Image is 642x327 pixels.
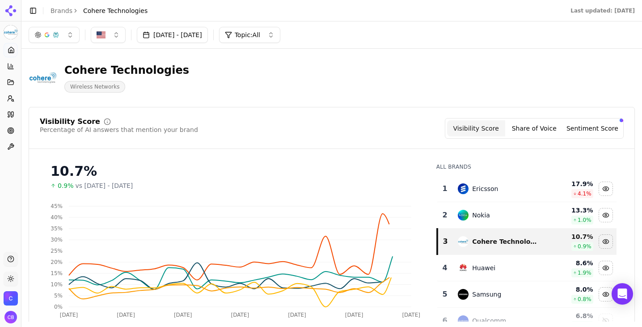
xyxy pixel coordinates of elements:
[51,7,72,14] a: Brands
[51,6,148,15] nav: breadcrumb
[137,27,208,43] button: [DATE] - [DATE]
[612,283,633,305] div: Open Intercom Messenger
[29,64,57,92] img: Cohere Technologies
[570,7,635,14] div: Last updated: [DATE]
[578,243,591,250] span: 0.9 %
[117,312,135,318] tspan: [DATE]
[64,63,189,77] div: Cohere Technologies
[51,270,63,276] tspan: 15%
[51,281,63,288] tspan: 10%
[472,211,490,220] div: Nokia
[437,176,617,202] tr: 1ericssonEricsson17.9%4.1%Hide ericsson data
[458,183,469,194] img: ericsson
[441,263,449,273] div: 4
[4,311,17,323] button: Open user button
[441,210,449,221] div: 2
[547,259,593,268] div: 8.6 %
[599,182,613,196] button: Hide ericsson data
[458,289,469,300] img: samsung
[76,181,133,190] span: vs [DATE] - [DATE]
[441,315,449,326] div: 6
[578,190,591,197] span: 4.1 %
[599,287,613,302] button: Hide samsung data
[472,237,540,246] div: Cohere Technologies
[4,25,18,39] img: Cohere Technologies
[578,217,591,224] span: 1.0 %
[51,248,63,254] tspan: 25%
[547,311,593,320] div: 6.8 %
[54,304,63,310] tspan: 0%
[472,290,501,299] div: Samsung
[599,208,613,222] button: Hide nokia data
[441,183,449,194] div: 1
[442,236,449,247] div: 3
[231,312,249,318] tspan: [DATE]
[436,163,617,170] div: All Brands
[547,285,593,294] div: 8.0 %
[40,118,100,125] div: Visibility Score
[51,203,63,209] tspan: 45%
[64,81,125,93] span: Wireless Networks
[563,120,621,136] button: Sentiment Score
[441,289,449,300] div: 5
[547,179,593,188] div: 17.9 %
[599,261,613,275] button: Hide huawei data
[51,163,418,179] div: 10.7%
[437,229,617,255] tr: 3cohere technologiesCohere Technologies10.7%0.9%Hide cohere technologies data
[54,293,63,299] tspan: 5%
[458,236,469,247] img: cohere technologies
[437,255,617,281] tr: 4huaweiHuawei8.6%1.9%Hide huawei data
[4,291,18,306] button: Open organization switcher
[51,214,63,221] tspan: 40%
[83,6,148,15] span: Cohere Technologies
[4,25,18,39] button: Current brand: Cohere Technologies
[4,311,17,323] img: Camile Branin
[578,269,591,276] span: 1.9 %
[288,312,306,318] tspan: [DATE]
[4,291,18,306] img: Cohere Technologies
[51,237,63,243] tspan: 30%
[437,281,617,308] tr: 5samsungSamsung8.0%0.8%Hide samsung data
[547,206,593,215] div: 13.3 %
[60,312,78,318] tspan: [DATE]
[174,312,192,318] tspan: [DATE]
[599,234,613,249] button: Hide cohere technologies data
[472,263,495,272] div: Huawei
[40,125,198,134] div: Percentage of AI answers that mention your brand
[505,120,563,136] button: Share of Voice
[447,120,505,136] button: Visibility Score
[472,184,498,193] div: Ericsson
[97,30,106,39] img: US
[51,225,63,232] tspan: 35%
[402,312,420,318] tspan: [DATE]
[58,181,74,190] span: 0.9%
[345,312,363,318] tspan: [DATE]
[235,30,260,39] span: Topic: All
[458,315,469,326] img: qualcomm
[458,210,469,221] img: nokia
[458,263,469,273] img: huawei
[51,259,63,265] tspan: 20%
[547,232,593,241] div: 10.7 %
[437,202,617,229] tr: 2nokiaNokia13.3%1.0%Hide nokia data
[472,316,506,325] div: Qualcomm
[578,296,591,303] span: 0.8 %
